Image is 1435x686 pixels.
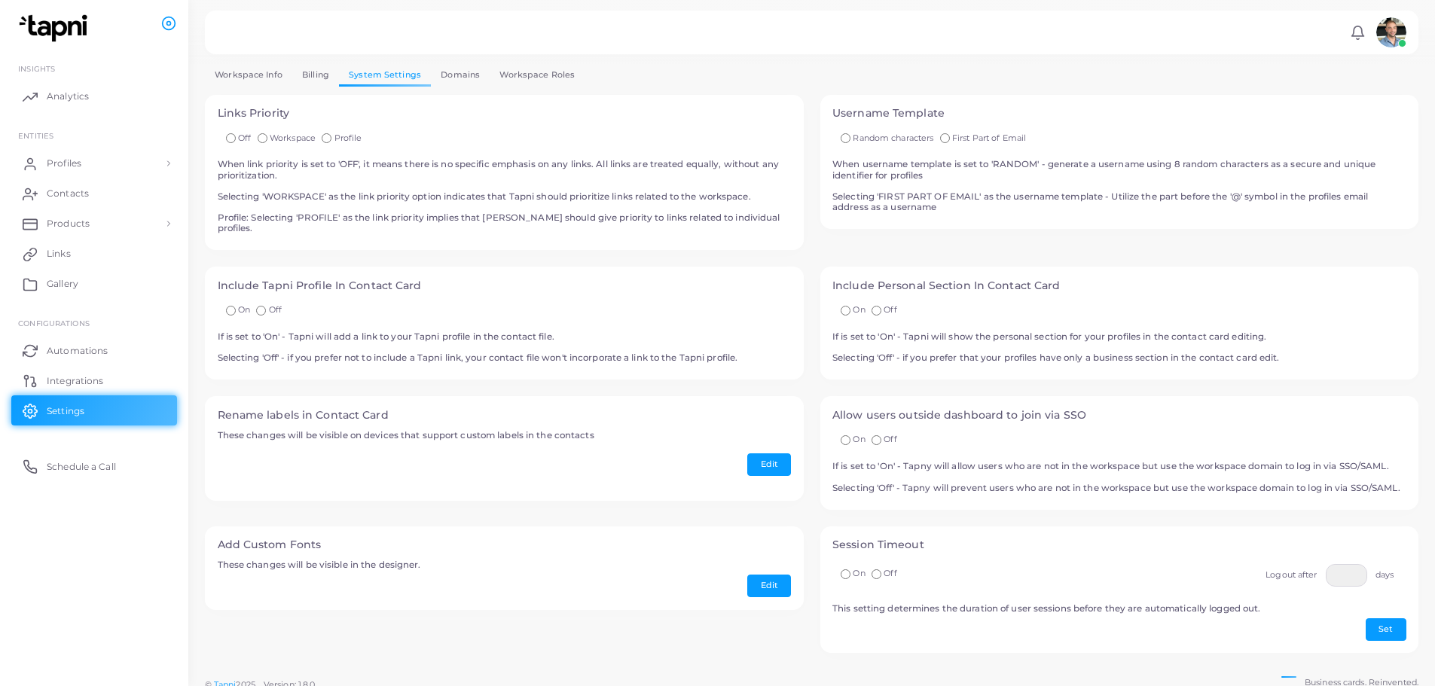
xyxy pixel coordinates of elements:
[47,460,116,474] span: Schedule a Call
[11,365,177,395] a: Integrations
[884,568,896,578] span: Off
[218,538,792,551] h4: Add Custom Fonts
[832,409,1406,422] h4: Allow users outside dashboard to join via SSO
[18,131,53,140] span: ENTITIES
[1375,569,1394,581] label: days
[431,64,490,86] a: Domains
[47,344,108,358] span: Automations
[11,178,177,209] a: Contacts
[884,434,896,444] span: Off
[832,107,1406,120] h4: Username Template
[11,335,177,365] a: Automations
[832,461,1406,492] h5: If is set to 'On' - Tapny will allow users who are not in the workspace but use the workspace dom...
[11,395,177,425] a: Settings
[205,64,292,86] a: Workspace Info
[11,239,177,269] a: Links
[853,133,933,143] span: Random characters
[47,404,84,418] span: Settings
[14,14,97,42] img: logo
[11,269,177,299] a: Gallery
[238,133,251,143] span: Off
[1266,569,1317,581] label: Logout after
[47,374,103,388] span: Integrations
[832,331,1406,363] h5: If is set to 'On' - Tapni will show the personal section for your profiles in the contact card ed...
[1376,17,1406,47] img: avatar
[218,159,792,233] h5: When link priority is set to 'OFF', it means there is no specific emphasis on any links. All link...
[218,107,792,120] h4: Links Priority
[218,430,792,441] h5: These changes will be visible on devices that support custom labels in the contacts
[270,133,316,143] span: Workspace
[47,217,90,230] span: Products
[47,157,81,170] span: Profiles
[218,559,792,570] h5: These changes will be visible in the designer.
[18,64,55,73] span: INSIGHTS
[292,64,339,86] a: Billing
[11,209,177,239] a: Products
[47,90,89,103] span: Analytics
[490,64,585,86] a: Workspace Roles
[853,304,865,315] span: On
[11,451,177,481] a: Schedule a Call
[747,453,791,476] button: Edit
[218,409,792,422] h4: Rename labels in Contact Card
[832,279,1406,292] h4: Include Personal Section In Contact Card
[1372,17,1410,47] a: avatar
[47,247,71,261] span: Links
[832,538,1406,551] h4: Session Timeout
[339,64,431,86] a: System Settings
[218,331,792,363] h5: If is set to 'On' - Tapni will add a link to your Tapni profile in the contact file. Selecting 'O...
[853,434,865,444] span: On
[18,319,90,328] span: Configurations
[853,568,865,578] span: On
[218,279,792,292] h4: Include Tapni Profile In Contact Card
[1366,618,1406,641] button: Set
[11,148,177,178] a: Profiles
[832,159,1406,212] h5: When username template is set to 'RANDOM' - generate a username using 8 random characters as a se...
[952,133,1026,143] span: First Part of Email
[269,304,282,315] span: Off
[334,133,362,143] span: Profile
[238,304,250,315] span: On
[747,575,791,597] button: Edit
[832,603,1406,614] h5: This setting determines the duration of user sessions before they are automatically logged out.
[47,187,89,200] span: Contacts
[47,277,78,291] span: Gallery
[11,81,177,111] a: Analytics
[884,304,896,315] span: Off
